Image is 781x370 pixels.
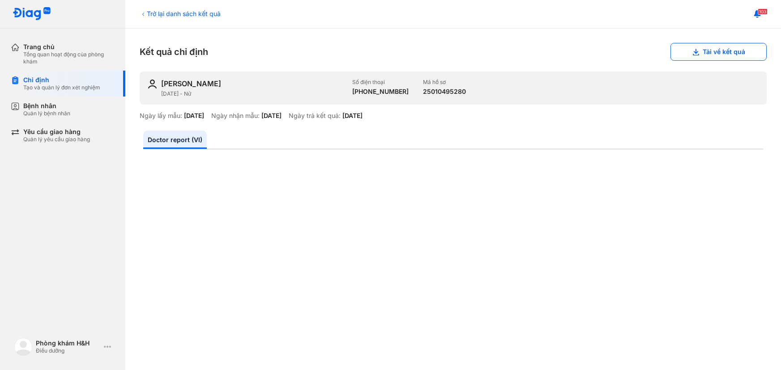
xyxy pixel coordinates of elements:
[289,112,341,120] div: Ngày trả kết quả:
[140,9,221,18] div: Trở lại danh sách kết quả
[36,347,100,354] div: Điều dưỡng
[184,112,204,120] div: [DATE]
[342,112,363,120] div: [DATE]
[758,8,768,15] span: 103
[23,51,115,65] div: Tổng quan hoạt động của phòng khám
[14,338,32,356] img: logo
[147,79,158,89] img: user-icon
[140,112,182,120] div: Ngày lấy mẫu:
[670,43,767,61] button: Tải về kết quả
[143,130,207,149] a: Doctor report (VI)
[13,7,51,21] img: logo
[23,84,100,91] div: Tạo và quản lý đơn xét nghiệm
[423,88,466,96] div: 25010495280
[23,136,90,143] div: Quản lý yêu cầu giao hàng
[161,90,345,97] div: [DATE] - Nữ
[23,102,70,110] div: Bệnh nhân
[211,112,260,120] div: Ngày nhận mẫu:
[140,43,767,61] div: Kết quả chỉ định
[23,128,90,136] div: Yêu cầu giao hàng
[161,79,221,88] div: [PERSON_NAME]
[23,43,115,51] div: Trang chủ
[352,88,409,96] div: [PHONE_NUMBER]
[23,76,100,84] div: Chỉ định
[352,79,409,86] div: Số điện thoại
[261,112,282,120] div: [DATE]
[36,339,100,347] div: Phòng khám H&H
[423,79,466,86] div: Mã hồ sơ
[23,110,70,117] div: Quản lý bệnh nhân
